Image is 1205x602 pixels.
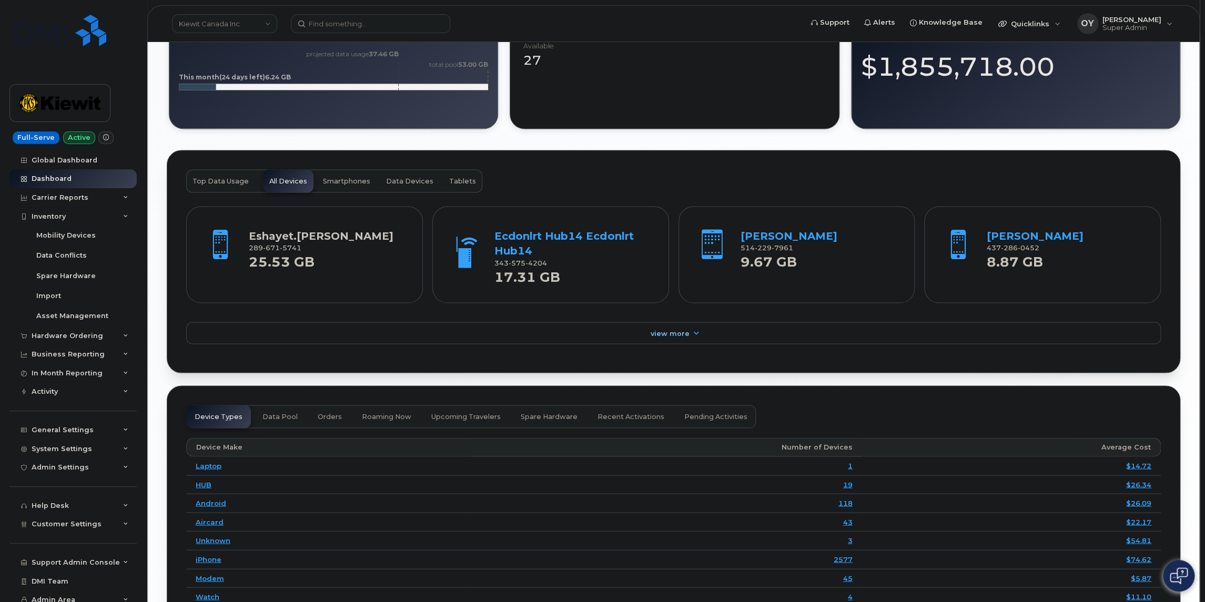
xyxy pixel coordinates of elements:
[991,13,1068,34] div: Quicklinks
[848,592,853,600] a: 4
[1070,13,1180,34] div: Oleg Yaschuk
[651,329,690,337] span: View More
[1081,17,1094,30] span: OY
[196,517,224,526] a: Aircard
[523,42,826,69] div: 27
[1126,592,1151,600] a: $11.10
[263,243,280,251] span: 671
[1126,555,1151,563] a: $74.62
[280,243,301,251] span: 5741
[862,437,1161,456] th: Average Cost
[380,169,440,192] button: Data Devices
[386,177,433,185] span: Data Devices
[838,498,853,507] a: 118
[1126,536,1151,544] a: $54.81
[249,248,315,270] strong: 25.53 GB
[741,243,793,251] span: 514
[317,169,377,192] button: Smartphones
[1018,243,1039,251] span: 0452
[172,14,277,33] a: Kiewit Canada Inc
[196,536,230,544] a: Unknown
[903,12,990,33] a: Knowledge Base
[820,17,849,28] span: Support
[494,229,633,257] a: Ecdonlrt Hub14 Ecdonlrt Hub14
[193,177,249,185] span: Top Data Usage
[525,259,547,267] span: 4204
[843,480,853,488] a: 19
[521,412,578,421] span: Spare Hardware
[1126,498,1151,507] a: $26.09
[848,461,853,470] a: 1
[1131,574,1151,582] a: $5.87
[249,229,393,242] a: Eshayet.[PERSON_NAME]
[196,461,221,470] a: Laptop
[471,437,862,456] th: Number of Devices
[196,592,219,600] a: Watch
[987,248,1043,270] strong: 8.87 GB
[249,243,301,251] span: 289
[509,259,525,267] span: 575
[323,177,370,185] span: Smartphones
[196,574,224,582] a: Modem
[857,12,903,33] a: Alerts
[219,73,265,81] tspan: (24 days left)
[987,229,1084,242] a: [PERSON_NAME]
[196,480,211,488] a: HUB
[919,17,983,28] span: Knowledge Base
[843,574,853,582] a: 45
[196,555,221,563] a: iPhone
[291,14,450,33] input: Find something...
[1126,517,1151,526] a: $22.17
[861,39,1170,85] div: $1,855,718.00
[494,259,547,267] span: 343
[318,412,342,421] span: Orders
[494,263,560,285] strong: 17.31 GB
[598,412,664,421] span: Recent Activations
[741,248,797,270] strong: 9.67 GB
[443,169,482,192] button: Tablets
[265,73,291,81] tspan: 6.24 GB
[843,517,853,526] a: 43
[431,412,501,421] span: Upcoming Travelers
[186,169,255,192] button: Top Data Usage
[1126,461,1151,470] a: $14.72
[1102,15,1161,24] span: [PERSON_NAME]
[741,229,837,242] a: [PERSON_NAME]
[772,243,793,251] span: 7961
[186,437,471,456] th: Device Make
[1001,243,1018,251] span: 286
[1011,19,1049,28] span: Quicklinks
[362,412,411,421] span: Roaming Now
[804,12,857,33] a: Support
[458,60,488,68] tspan: 53.00 GB
[1170,567,1188,584] img: Open chat
[1102,24,1161,32] span: Super Admin
[684,412,747,421] span: Pending Activities
[186,322,1161,344] a: View More
[848,536,853,544] a: 3
[449,177,476,185] span: Tablets
[429,60,488,68] text: total pool
[834,555,853,563] a: 2577
[523,42,553,50] div: available
[262,412,298,421] span: Data Pool
[179,73,219,81] tspan: This month
[987,243,1039,251] span: 437
[306,50,399,58] text: projected data usage
[196,498,226,507] a: Android
[369,50,399,58] tspan: 37.46 GB
[1126,480,1151,488] a: $26.34
[873,17,895,28] span: Alerts
[755,243,772,251] span: 229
